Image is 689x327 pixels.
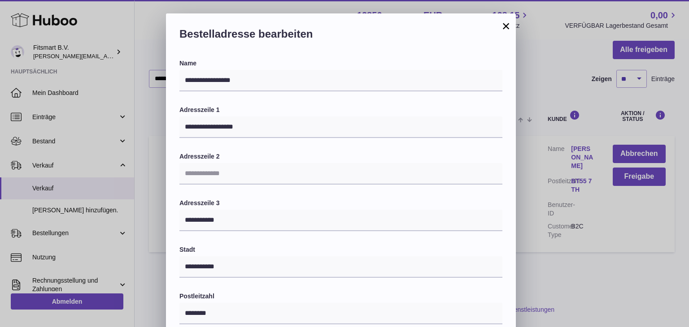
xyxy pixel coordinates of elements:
label: Adresszeile 1 [179,106,502,114]
label: Adresszeile 2 [179,152,502,161]
label: Postleitzahl [179,292,502,301]
h2: Bestelladresse bearbeiten [179,27,502,46]
label: Adresszeile 3 [179,199,502,207]
button: × [501,21,511,31]
label: Stadt [179,245,502,254]
label: Name [179,59,502,68]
